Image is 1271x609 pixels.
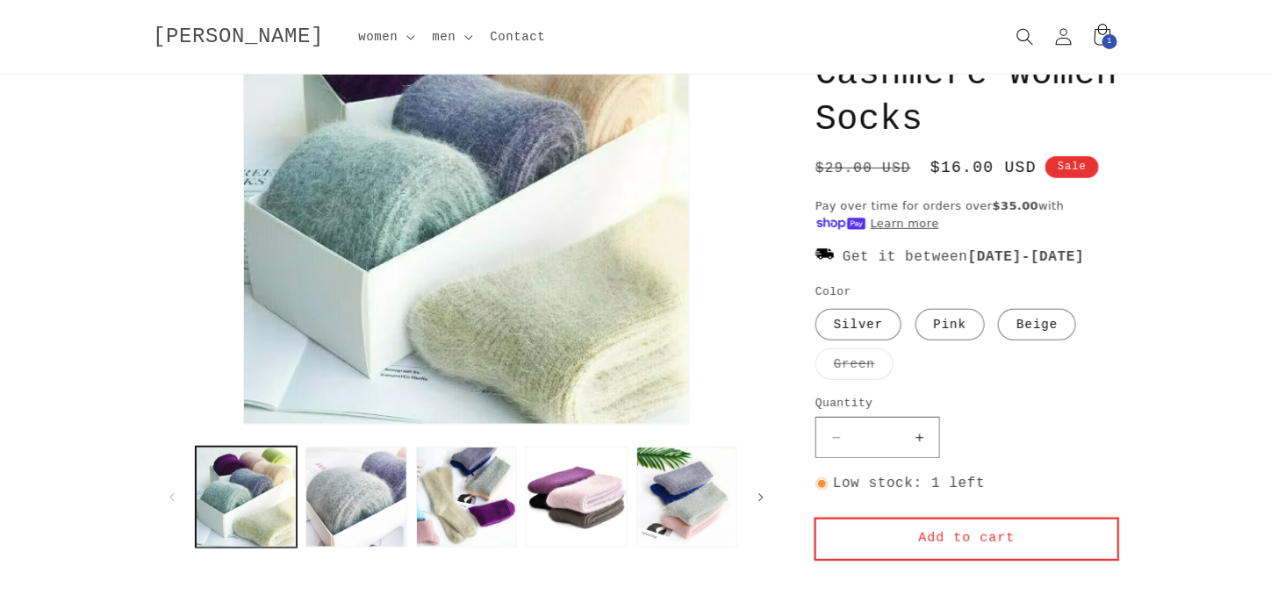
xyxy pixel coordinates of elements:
[480,18,557,55] a: Contact
[815,158,911,179] s: $29.00 USD
[815,519,1118,560] button: Add to cart
[526,447,627,548] button: Load image 4 in gallery view
[305,447,406,548] button: Load image 2 in gallery view
[815,283,853,301] legend: Color
[1107,34,1112,49] span: 1
[1006,18,1045,56] summary: Search
[153,478,191,517] button: Slide left
[815,309,901,340] label: Silver
[916,309,986,340] label: Pink
[348,18,422,55] summary: women
[416,447,517,548] button: Load image 3 in gallery view
[636,447,737,548] button: Load image 5 in gallery view
[815,348,894,380] label: Green
[147,20,331,54] a: [PERSON_NAME]
[815,245,1118,270] p: Get it between
[359,29,399,45] span: women
[742,478,780,517] button: Slide right
[815,245,834,267] img: 1670915.png
[968,249,1022,265] span: [DATE]
[1045,156,1099,178] span: Sale
[1030,249,1084,265] span: [DATE]
[815,471,1118,497] p: Low stock: 1 left
[433,29,456,45] span: men
[815,6,1118,143] h1: Luxury Cashmere Women Socks
[196,447,297,548] button: Load image 1 in gallery view
[998,309,1076,340] label: Beige
[422,18,480,55] summary: men
[153,25,324,48] span: [PERSON_NAME]
[491,29,546,45] span: Contact
[968,249,1085,265] strong: -
[930,156,1037,180] span: $16.00 USD
[815,395,1118,412] label: Quantity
